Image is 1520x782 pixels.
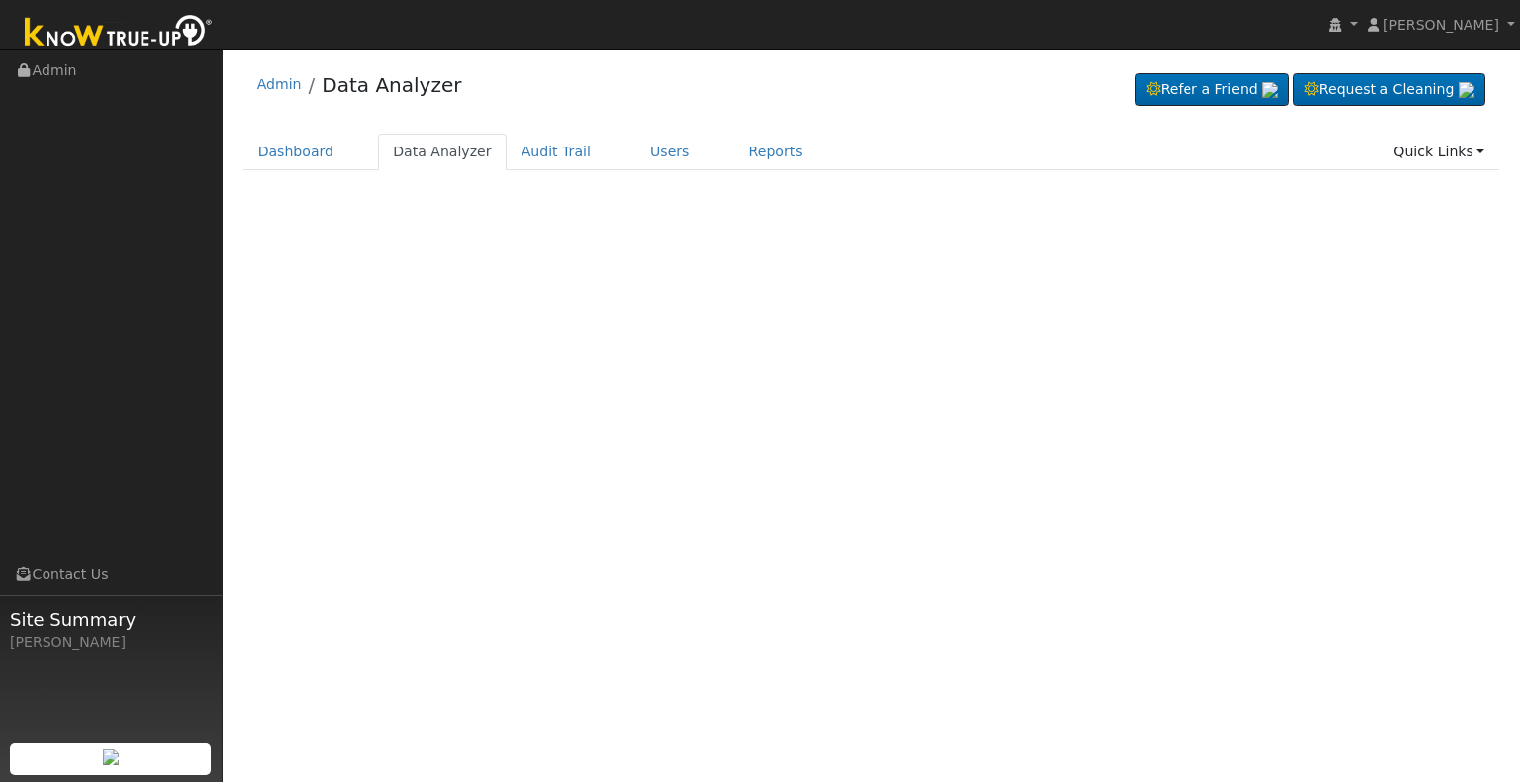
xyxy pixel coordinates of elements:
img: retrieve [1262,82,1278,98]
a: Reports [734,134,817,170]
img: retrieve [1459,82,1474,98]
a: Audit Trail [507,134,606,170]
a: Refer a Friend [1135,73,1289,107]
a: Dashboard [243,134,349,170]
img: Know True-Up [15,11,223,55]
a: Admin [257,76,302,92]
a: Data Analyzer [322,73,461,97]
a: Quick Links [1378,134,1499,170]
img: retrieve [103,749,119,765]
a: Users [635,134,705,170]
div: [PERSON_NAME] [10,633,212,653]
a: Data Analyzer [378,134,507,170]
span: [PERSON_NAME] [1383,17,1499,33]
span: Site Summary [10,606,212,633]
a: Request a Cleaning [1293,73,1485,107]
